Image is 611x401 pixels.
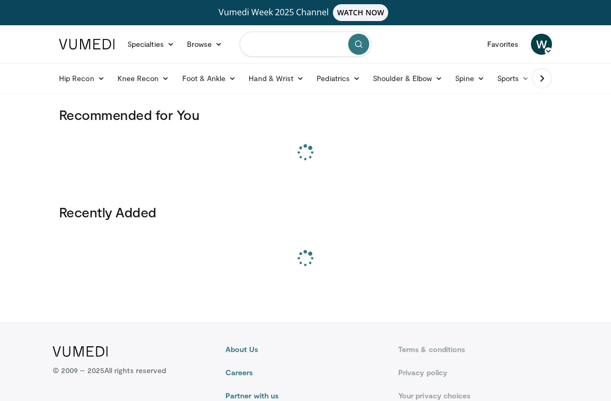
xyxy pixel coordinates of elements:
[59,39,115,49] img: VuMedi Logo
[398,390,558,401] a: Your privacy choices
[104,366,166,375] span: All rights reserved
[531,34,552,55] a: W
[310,68,367,89] a: Pediatrics
[225,344,386,355] a: About Us
[367,68,449,89] a: Shoulder & Elbow
[59,106,552,123] h3: Recommended for You
[176,68,243,89] a: Foot & Ankle
[449,68,490,89] a: Spine
[53,365,166,376] p: © 2009 – 2025
[111,68,176,89] a: Knee Recon
[121,34,181,55] a: Specialties
[242,68,310,89] a: Hand & Wrist
[225,390,386,401] a: Partner with us
[333,4,389,21] span: WATCH NOW
[53,4,558,21] a: Vumedi Week 2025 ChannelWATCH NOW
[181,34,229,55] a: Browse
[225,367,386,378] a: Careers
[398,367,558,378] a: Privacy policy
[53,346,108,357] img: VuMedi Logo
[398,344,558,355] a: Terms & conditions
[53,68,111,89] a: Hip Recon
[240,32,371,57] input: Search topics, interventions
[59,204,552,220] h3: Recently Added
[491,68,536,89] a: Sports
[481,34,525,55] a: Favorites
